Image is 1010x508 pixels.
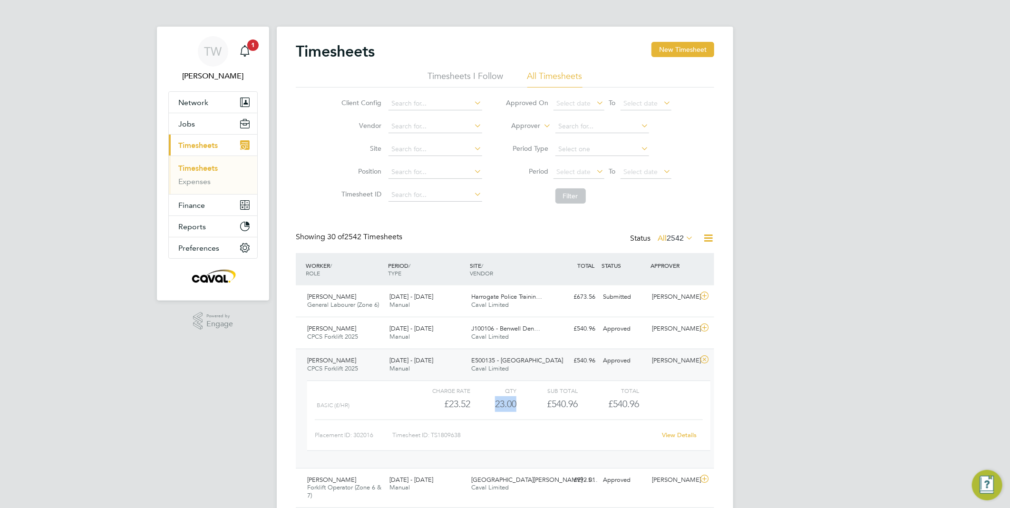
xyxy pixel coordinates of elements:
div: PERIOD [386,257,468,282]
span: 1 [247,39,259,51]
span: General Labourer (Zone 6) [307,301,379,309]
span: [DATE] - [DATE] [389,476,433,484]
nav: Main navigation [157,27,269,301]
div: £540.96 [550,353,599,369]
span: Preferences [178,244,219,253]
div: Total [578,385,639,396]
a: Timesheets [178,164,218,173]
label: Approver [498,121,541,131]
input: Select one [555,143,649,156]
span: 2542 [667,234,684,243]
a: Expenses [178,177,211,186]
span: Caval Limited [472,301,509,309]
span: [PERSON_NAME] [307,356,356,364]
span: Caval Limited [472,332,509,341]
div: £992.01 [550,472,599,488]
span: £540.96 [609,398,640,410]
span: VENDOR [470,269,494,277]
div: Showing [296,232,404,242]
span: Harrogate Police Trainin… [472,293,543,301]
input: Search for... [555,120,649,133]
span: Select date [557,167,591,176]
div: Sub Total [516,385,578,396]
span: [GEOGRAPHIC_DATA][PERSON_NAME] - S… [472,476,598,484]
input: Search for... [388,120,482,133]
a: View Details [662,431,697,439]
div: 23.00 [470,396,516,412]
span: 30 of [327,232,344,242]
div: Timesheet ID: TS1809638 [392,428,656,443]
a: TW[PERSON_NAME] [168,36,258,82]
div: Charge rate [409,385,470,396]
span: Manual [389,483,410,491]
label: Timesheet ID [339,190,382,198]
span: Timesheets [178,141,218,150]
a: 1 [235,36,254,67]
div: Approved [599,472,649,488]
span: Network [178,98,208,107]
span: ROLE [306,269,320,277]
span: [PERSON_NAME] [307,476,356,484]
div: Placement ID: 302016 [315,428,392,443]
span: Forklift Operator (Zone 6 & 7) [307,483,381,499]
label: Vendor [339,121,382,130]
button: Jobs [169,113,257,134]
div: [PERSON_NAME] [649,289,698,305]
div: [PERSON_NAME] [649,321,698,337]
button: Filter [555,188,586,204]
span: Jobs [178,119,195,128]
span: [DATE] - [DATE] [389,293,433,301]
div: SITE [468,257,550,282]
span: Select date [624,167,658,176]
li: Timesheets I Follow [428,70,504,88]
div: Status [630,232,695,245]
span: 2542 Timesheets [327,232,402,242]
div: £540.96 [516,396,578,412]
span: Basic (£/HR) [317,402,350,409]
span: TOTAL [577,262,594,269]
div: APPROVER [649,257,698,274]
a: Go to home page [168,268,258,283]
span: CPCS Forklift 2025 [307,332,358,341]
span: / [482,262,484,269]
div: [PERSON_NAME] [649,472,698,488]
label: Period Type [506,144,549,153]
li: All Timesheets [527,70,583,88]
button: Timesheets [169,135,257,156]
div: £23.52 [409,396,470,412]
span: E500135 - [GEOGRAPHIC_DATA] [472,356,563,364]
h2: Timesheets [296,42,375,61]
div: £540.96 [550,321,599,337]
span: Manual [389,364,410,372]
input: Search for... [388,143,482,156]
span: [PERSON_NAME] [307,293,356,301]
span: / [408,262,410,269]
div: WORKER [303,257,386,282]
img: caval-logo-retina.png [189,268,237,283]
label: All [658,234,693,243]
span: Select date [624,99,658,107]
div: Timesheets [169,156,257,194]
span: To [606,165,619,177]
div: QTY [470,385,516,396]
span: Finance [178,201,205,210]
span: TW [204,45,222,58]
button: Reports [169,216,257,237]
span: CPCS Forklift 2025 [307,364,358,372]
button: Network [169,92,257,113]
span: [DATE] - [DATE] [389,356,433,364]
span: Select date [557,99,591,107]
div: [PERSON_NAME] [649,353,698,369]
span: Manual [389,332,410,341]
span: TYPE [388,269,401,277]
div: £673.56 [550,289,599,305]
input: Search for... [388,188,482,202]
span: Powered by [206,312,233,320]
span: Reports [178,222,206,231]
label: Site [339,144,382,153]
span: Manual [389,301,410,309]
a: Powered byEngage [193,312,233,330]
span: J100106 - Benwell Den… [472,324,541,332]
input: Search for... [388,97,482,110]
button: New Timesheet [651,42,714,57]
